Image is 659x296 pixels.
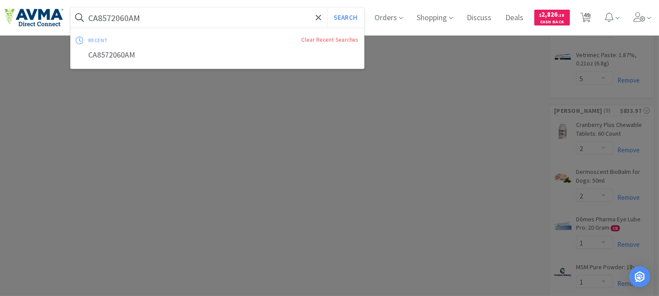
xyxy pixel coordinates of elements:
input: Search by item, sku, manufacturer, ingredient, size... [71,7,364,28]
span: Cash Back [540,20,565,25]
span: $ [540,12,542,18]
a: 49 [577,15,595,23]
a: $2,826.18Cash Back [534,6,570,29]
img: e4e33dab9f054f5782a47901c742baa9_102.png [4,8,63,27]
div: recent [88,33,205,47]
a: Clear Recent Searches [302,36,359,43]
a: Deals [502,14,527,22]
span: . 18 [558,12,565,18]
span: 2,826 [540,10,565,18]
button: Search [327,7,364,28]
a: Discuss [464,14,495,22]
div: Open Intercom Messenger [629,266,650,287]
div: CA8572060AM [71,47,364,63]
